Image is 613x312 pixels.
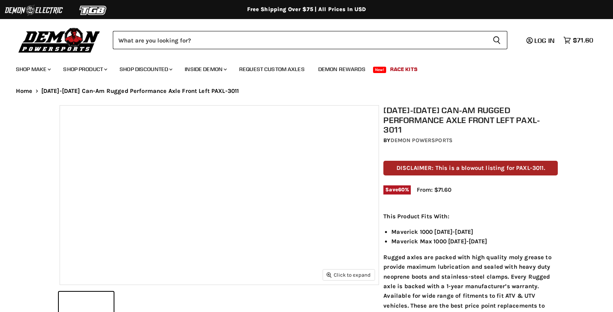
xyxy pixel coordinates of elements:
button: Click to expand [323,270,375,280]
span: Log in [534,37,555,44]
span: Click to expand [327,272,371,278]
a: Race Kits [384,61,423,77]
span: $71.60 [573,37,593,44]
input: Search [113,31,486,49]
a: $71.60 [559,35,597,46]
a: Log in [523,37,559,44]
span: [DATE]-[DATE] Can-Am Rugged Performance Axle Front Left PAXL-3011 [41,88,239,94]
a: Home [16,88,33,94]
button: Search [486,31,507,49]
a: Demon Rewards [312,61,371,77]
a: Shop Discounted [114,61,177,77]
a: Shop Product [57,61,112,77]
h1: [DATE]-[DATE] Can-Am Rugged Performance Axle Front Left PAXL-3011 [383,105,558,135]
span: 60 [398,187,405,193]
p: This Product Fits With: [383,212,558,221]
form: Product [113,31,507,49]
a: Shop Make [10,61,56,77]
span: New! [373,67,387,73]
li: Maverick 1000 [DATE]-[DATE] [391,227,558,237]
img: Demon Electric Logo 2 [4,3,64,18]
a: Demon Powersports [391,137,452,144]
img: Demon Powersports [16,26,103,54]
a: Request Custom Axles [233,61,311,77]
div: by [383,136,558,145]
span: Save % [383,185,411,194]
a: Inside Demon [179,61,232,77]
img: TGB Logo 2 [64,3,123,18]
p: DISCLAIMER: This is a blowout listing for PAXL-3011. [383,161,558,175]
li: Maverick Max 1000 [DATE]-[DATE] [391,237,558,246]
span: From: $71.60 [417,186,451,193]
ul: Main menu [10,58,591,77]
